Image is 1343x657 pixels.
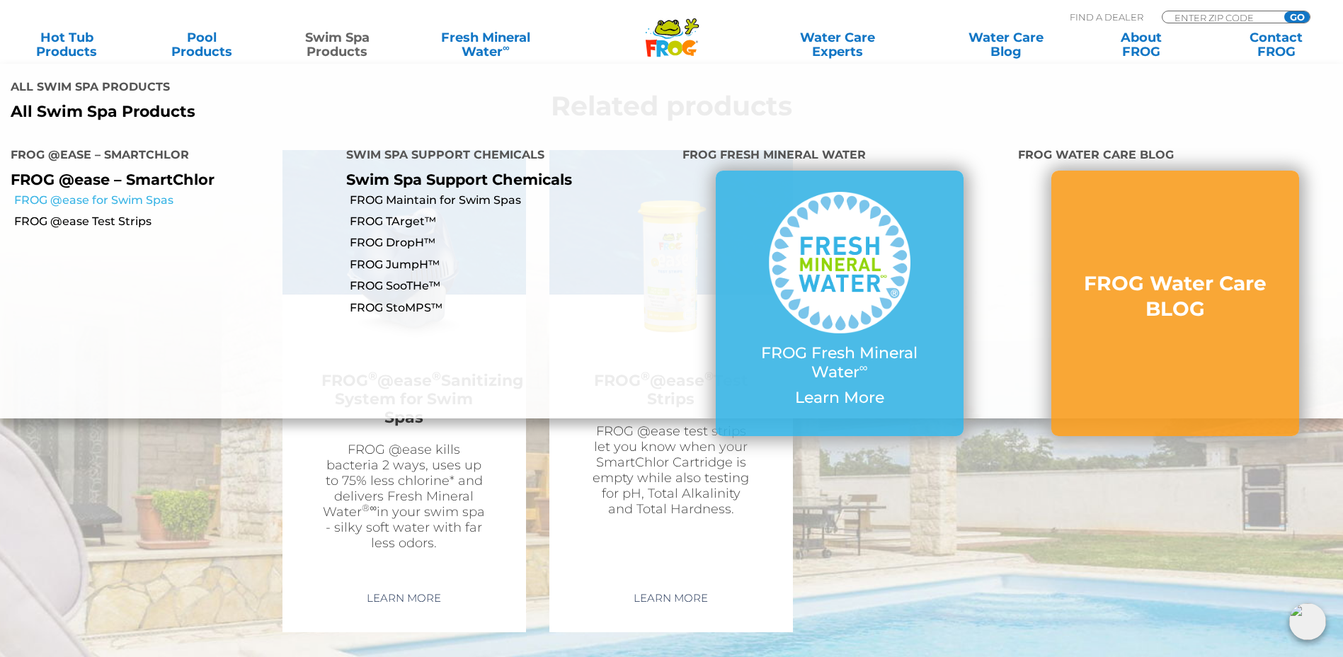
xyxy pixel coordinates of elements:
[350,193,671,208] a: FROG Maintain for Swim Spas
[744,389,935,407] p: Learn More
[11,171,325,188] p: FROG @ease – SmartChlor
[362,503,377,514] sup: ®∞
[14,214,336,229] a: FROG @ease Test Strips
[350,214,671,229] a: FROG TArget™
[859,360,868,375] sup: ∞
[1080,270,1271,336] a: FROG Water Care BLOG
[350,278,671,294] a: FROG SooTHe™
[149,30,255,59] a: PoolProducts
[1070,11,1143,23] p: Find A Dealer
[11,74,661,103] h4: All Swim Spa Products
[1080,270,1271,322] h3: FROG Water Care BLOG
[1289,603,1326,640] img: openIcon
[953,30,1058,59] a: Water CareBlog
[11,103,661,121] a: All Swim Spa Products
[346,171,572,188] a: Swim Spa Support Chemicals
[682,142,997,171] h4: FROG Fresh Mineral Water
[14,193,336,208] a: FROG @ease for Swim Spas
[321,442,487,551] p: FROG @ease kills bacteria 2 ways, uses up to 75% less chlorine* and delivers Fresh Mineral Water ...
[744,192,935,414] a: FROG Fresh Mineral Water∞ Learn More
[753,30,923,59] a: Water CareExperts
[744,344,935,382] p: FROG Fresh Mineral Water
[503,42,510,53] sup: ∞
[350,235,671,251] a: FROG DropH™
[1018,142,1332,171] h4: FROG Water Care BLOG
[1223,30,1329,59] a: ContactFROG
[1088,30,1194,59] a: AboutFROG
[1173,11,1269,23] input: Zip Code Form
[346,142,661,171] h4: Swim Spa Support Chemicals
[1284,11,1310,23] input: GO
[350,300,671,316] a: FROG StoMPS™
[420,30,552,59] a: Fresh MineralWater∞
[14,30,120,59] a: Hot TubProducts
[617,585,724,611] a: Learn More
[285,30,390,59] a: Swim SpaProducts
[350,257,671,273] a: FROG JumpH™
[350,585,457,611] a: Learn More
[11,142,325,171] h4: FROG @ease – SmartChlor
[588,423,754,517] p: FROG @ease test strips let you know when your SmartChlor Cartridge is empty while also testing fo...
